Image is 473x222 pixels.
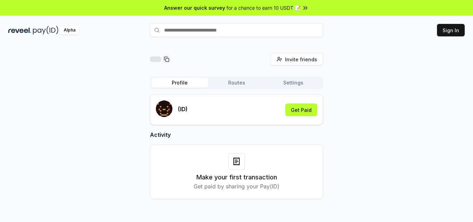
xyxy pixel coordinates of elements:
img: reveel_dark [8,26,32,35]
div: Alpha [60,26,79,35]
button: Sign In [437,24,465,36]
button: Settings [265,78,322,88]
p: Get paid by sharing your Pay(ID) [194,182,279,190]
button: Routes [208,78,265,88]
button: Get Paid [285,104,317,116]
span: for a chance to earn 10 USDT 📝 [226,4,301,11]
h3: Make your first transaction [196,172,277,182]
button: Invite friends [271,53,323,65]
p: (ID) [178,105,188,113]
img: pay_id [33,26,59,35]
h2: Activity [150,131,323,139]
span: Invite friends [285,56,317,63]
button: Profile [151,78,208,88]
span: Answer our quick survey [164,4,225,11]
